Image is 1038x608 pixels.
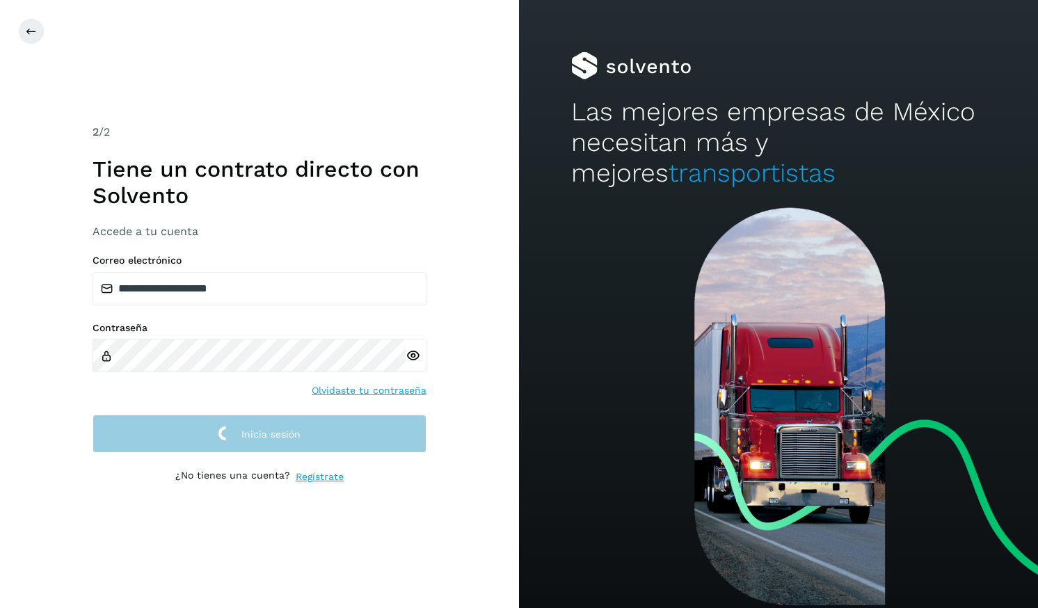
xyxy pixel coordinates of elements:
h1: Tiene un contrato directo con Solvento [93,156,426,209]
button: Inicia sesión [93,415,426,453]
div: /2 [93,124,426,141]
span: 2 [93,125,99,138]
span: transportistas [669,158,836,188]
label: Correo electrónico [93,255,426,266]
h2: Las mejores empresas de México necesitan más y mejores [571,97,987,189]
a: Regístrate [296,470,344,484]
p: ¿No tienes una cuenta? [175,470,290,484]
label: Contraseña [93,322,426,334]
h3: Accede a tu cuenta [93,225,426,238]
a: Olvidaste tu contraseña [312,383,426,398]
span: Inicia sesión [241,429,301,439]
